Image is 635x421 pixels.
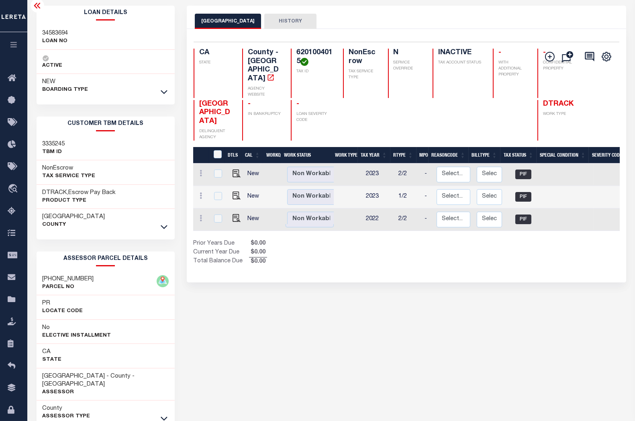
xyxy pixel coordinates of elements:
[208,147,225,163] th: &nbsp;
[199,100,230,125] span: [GEOGRAPHIC_DATA]
[248,111,281,117] p: IN BANKRUPTCY
[37,116,175,131] h2: CUSTOMER TBM DETAILS
[43,283,94,291] p: PARCEL NO
[43,86,88,94] p: BOARDING TYPE
[363,163,395,186] td: 2023
[515,192,531,202] span: PIF
[43,213,105,221] h3: [GEOGRAPHIC_DATA]
[43,29,68,37] h3: 34583694
[43,413,90,421] p: Assessor Type
[349,69,378,81] p: TAX SERVICE TYPE
[249,239,267,248] span: $0.00
[264,14,316,29] button: HISTORY
[43,62,63,70] p: ACTIVE
[43,307,83,315] p: Locate Code
[43,37,68,45] p: LOAN NO
[395,186,421,208] td: 1/2
[193,248,249,257] td: Current Year Due
[248,86,281,98] p: AGENCY WEBSITE
[43,140,65,148] h3: 3335245
[43,275,94,283] h3: [PHONE_NUMBER]
[296,49,334,66] h4: 6201004015
[193,257,249,266] td: Total Balance Due
[244,186,266,208] td: New
[421,208,433,231] td: -
[225,147,242,163] th: DTLS
[248,100,251,108] span: -
[8,184,20,194] i: travel_explore
[199,49,233,57] h4: CA
[37,251,175,266] h2: ASSESSOR PARCEL DETAILS
[438,60,483,66] p: TAX ACCOUNT STATUS
[43,197,116,205] p: Product Type
[500,147,537,163] th: Tax Status: activate to sort column ascending
[296,111,334,123] p: LOAN SEVERITY CODE
[43,388,169,396] p: Assessor
[43,164,96,172] h3: NonEscrow
[43,221,105,229] p: County
[248,49,281,83] h4: County - [GEOGRAPHIC_DATA]
[394,49,423,57] h4: N
[394,60,423,72] p: SERVICE OVERRIDE
[43,172,96,180] p: Tax Service Type
[390,147,417,163] th: RType: activate to sort column ascending
[395,208,421,231] td: 2/2
[363,186,395,208] td: 2023
[43,189,116,197] h3: DTRACK,Escrow Pay Back
[242,147,263,163] th: CAL: activate to sort column ascending
[43,78,88,86] h3: NEW
[421,186,433,208] td: -
[395,163,421,186] td: 2/2
[195,14,261,29] button: [GEOGRAPHIC_DATA]
[515,170,531,179] span: PIF
[199,60,233,66] p: STATE
[296,100,299,108] span: -
[281,147,334,163] th: Work Status
[43,324,50,332] h3: No
[332,147,358,163] th: Work Type
[363,208,395,231] td: 2022
[263,147,281,163] th: WorkQ
[469,147,500,163] th: BillType: activate to sort column ascending
[421,163,433,186] td: -
[43,356,62,364] p: State
[199,129,233,141] p: DELINQUENT AGENCY
[296,69,334,75] p: TAX ID
[43,148,65,156] p: TBM ID
[193,147,208,163] th: &nbsp;&nbsp;&nbsp;&nbsp;&nbsp;&nbsp;&nbsp;&nbsp;&nbsp;&nbsp;
[438,49,483,57] h4: INACTIVE
[589,147,633,163] th: Severity Code: activate to sort column ascending
[417,147,429,163] th: MPO
[249,248,267,257] span: $0.00
[43,372,169,388] h3: [GEOGRAPHIC_DATA] - County - [GEOGRAPHIC_DATA]
[349,49,378,66] h4: NonEscrow
[193,239,249,248] td: Prior Years Due
[43,405,90,413] h3: County
[244,208,266,231] td: New
[249,258,267,266] span: $0.00
[43,348,62,356] h3: CA
[43,299,51,307] h3: PR
[358,147,390,163] th: Tax Year: activate to sort column ascending
[429,147,469,163] th: ReasonCode: activate to sort column ascending
[37,6,175,20] h2: Loan Details
[43,332,111,340] p: Elective Installment
[244,163,266,186] td: New
[537,147,589,163] th: Special Condition: activate to sort column ascending
[498,60,528,78] p: WITH ADDITIONAL PROPERTY
[498,49,501,56] span: -
[515,215,531,224] span: PIF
